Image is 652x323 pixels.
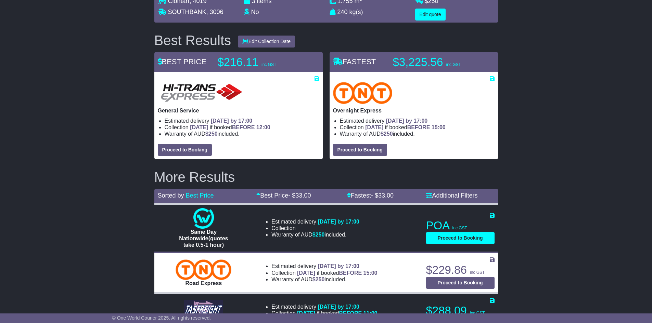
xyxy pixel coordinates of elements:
[349,9,363,15] span: kg(s)
[371,192,394,199] span: - $
[297,270,315,276] span: [DATE]
[340,124,495,131] li: Collection
[271,231,359,238] li: Warranty of AUD included.
[415,9,446,21] button: Edit quote
[211,118,253,124] span: [DATE] by 17:00
[470,311,485,315] span: inc GST
[384,131,393,137] span: 250
[347,192,394,199] a: Fastest- $33.00
[256,192,311,199] a: Best Price- $33.00
[426,277,495,289] button: Proceed to Booking
[426,232,495,244] button: Proceed to Booking
[446,62,461,67] span: inc GST
[363,270,378,276] span: 15:00
[297,310,315,316] span: [DATE]
[158,107,319,114] p: General Service
[312,232,325,238] span: $
[333,107,495,114] p: Overnight Express
[333,82,393,104] img: TNT Domestic: Overnight Express
[112,315,211,321] span: © One World Courier 2025. All rights reserved.
[318,263,359,269] span: [DATE] by 17:00
[295,192,311,199] span: 33.00
[193,208,214,229] img: One World Courier: Same Day Nationwide(quotes take 0.5-1 hour)
[158,82,245,104] img: HiTrans: General Service
[176,259,231,280] img: TNT Domestic: Road Express
[432,124,446,130] span: 15:00
[238,36,295,48] button: Edit Collection Date
[165,118,319,124] li: Estimated delivery
[365,124,383,130] span: [DATE]
[297,310,377,316] span: if booked
[271,304,377,310] li: Estimated delivery
[426,192,478,199] a: Additional Filters
[365,124,445,130] span: if booked
[318,304,359,310] span: [DATE] by 17:00
[340,131,495,137] li: Warranty of AUD included.
[337,9,348,15] span: 240
[426,219,495,232] p: POA
[158,57,206,66] span: BEST PRICE
[190,124,208,130] span: [DATE]
[386,118,428,124] span: [DATE] by 17:00
[151,33,235,48] div: Best Results
[271,310,377,317] li: Collection
[381,131,393,137] span: $
[168,9,206,15] span: SOUTHBANK
[288,192,311,199] span: - $
[407,124,430,130] span: BEFORE
[470,270,485,275] span: inc GST
[190,124,270,130] span: if booked
[426,263,495,277] p: $229.86
[158,192,184,199] span: Sorted by
[158,144,212,156] button: Proceed to Booking
[452,226,467,230] span: inc GST
[206,9,223,15] span: , 3006
[271,225,359,231] li: Collection
[271,218,359,225] li: Estimated delivery
[261,62,276,67] span: inc GST
[179,229,228,248] span: Same Day Nationwide(quotes take 0.5-1 hour)
[205,131,218,137] span: $
[271,263,377,269] li: Estimated delivery
[271,276,377,283] li: Warranty of AUD included.
[318,219,359,225] span: [DATE] by 17:00
[297,270,377,276] span: if booked
[232,124,255,130] span: BEFORE
[316,277,325,282] span: 250
[218,55,303,69] p: $216.11
[186,192,214,199] a: Best Price
[271,270,377,276] li: Collection
[393,55,478,69] p: $3,225.56
[339,270,362,276] span: BEFORE
[333,144,387,156] button: Proceed to Booking
[256,124,270,130] span: 12:00
[165,124,319,131] li: Collection
[154,170,498,185] h2: More Results
[165,131,319,137] li: Warranty of AUD included.
[340,118,495,124] li: Estimated delivery
[251,9,259,15] span: No
[186,280,222,286] span: Road Express
[363,310,378,316] span: 11:00
[184,300,223,320] img: Tasfreight: General
[333,57,376,66] span: FASTEST
[312,277,325,282] span: $
[426,304,495,318] p: $288.09
[378,192,394,199] span: 33.00
[339,310,362,316] span: BEFORE
[316,232,325,238] span: 250
[208,131,218,137] span: 250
